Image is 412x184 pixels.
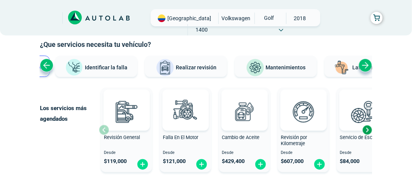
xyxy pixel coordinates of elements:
span: GOLF [255,13,282,23]
img: Identificar la falla [65,59,83,77]
span: 1400 [188,24,215,35]
p: Los servicios más agendados [40,103,99,124]
span: [GEOGRAPHIC_DATA] [167,14,211,22]
button: Realizar revisión [145,56,227,77]
div: Next slide [359,59,372,72]
img: escaner-v3.svg [346,95,379,128]
span: Desde [104,150,149,155]
span: $ 607,000 [281,158,304,165]
img: AD0BCuuxAAAAAElFTkSuQmCC [115,91,138,114]
button: Revisión por Kilometraje Desde $607,000 [278,88,329,172]
button: Identificar la falla [55,56,137,77]
img: Latonería y Pintura [332,59,351,77]
img: AD0BCuuxAAAAAElFTkSuQmCC [233,91,256,114]
span: Mantenimientos [266,64,306,70]
img: Realizar revisión [156,59,174,77]
span: Latonería y Pintura [352,64,399,70]
span: $ 121,000 [163,158,186,165]
img: fi_plus-circle2.svg [313,158,326,170]
h2: ¿Que servicios necesita tu vehículo? [40,40,372,50]
span: VOLKSWAGEN [222,13,251,24]
span: Servicio de Escáner [340,134,382,140]
span: Desde [222,150,267,155]
span: Cambio de Aceite [222,134,259,140]
div: Next slide [361,124,373,136]
div: Previous slide [40,59,53,72]
span: $ 84,000 [340,158,360,165]
button: Revisión General Desde $119,000 [101,88,152,172]
span: Desde [281,150,326,155]
img: fi_plus-circle2.svg [137,158,149,170]
img: AD0BCuuxAAAAAElFTkSuQmCC [292,91,315,114]
button: Servicio de Escáner Desde $84,000 [337,88,388,172]
span: Desde [340,150,385,155]
img: revision_por_kilometraje-v3.svg [287,95,320,128]
img: fi_plus-circle2.svg [196,158,208,170]
span: $ 119,000 [104,158,127,165]
img: Flag of COLOMBIA [158,14,165,22]
img: cambio_de_aceite-v3.svg [228,95,261,128]
button: Cambio de Aceite Desde $429,400 [219,88,270,172]
span: Realizar revisión [176,64,216,70]
button: Falla En El Motor Desde $121,000 [160,88,211,172]
img: fi_plus-circle2.svg [255,158,267,170]
span: 2018 [286,13,313,24]
span: Desde [163,150,208,155]
span: $ 429,400 [222,158,245,165]
button: Latonería y Pintura [325,56,407,77]
img: AD0BCuuxAAAAAElFTkSuQmCC [351,91,374,114]
img: AD0BCuuxAAAAAElFTkSuQmCC [174,91,197,114]
span: Revisión por Kilometraje [281,134,307,147]
img: diagnostic_engine-v3.svg [169,95,202,128]
span: Identificar la falla [85,64,127,70]
button: Mantenimientos [235,56,317,77]
img: revision_general-v3.svg [110,95,143,128]
span: Revisión General [104,134,140,140]
img: Mantenimientos [246,59,264,77]
span: Falla En El Motor [163,134,198,140]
